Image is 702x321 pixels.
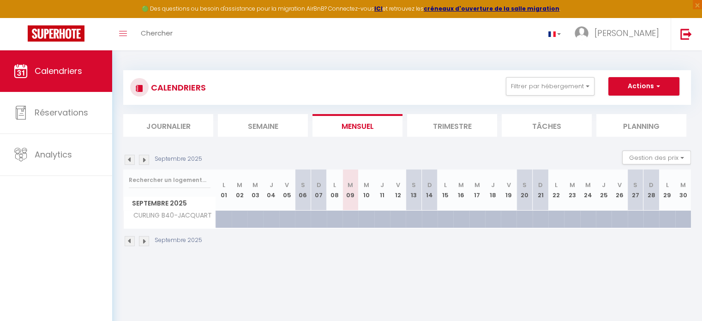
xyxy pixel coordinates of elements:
th: 19 [501,170,516,211]
abbr: J [602,181,606,189]
th: 23 [564,170,580,211]
p: Septembre 2025 [155,155,202,164]
abbr: V [285,181,289,189]
abbr: V [396,181,400,189]
span: Chercher [141,28,173,38]
abbr: D [427,181,432,189]
th: 17 [469,170,485,211]
abbr: L [222,181,225,189]
button: Filtrer par hébergement [506,77,594,96]
li: Semaine [218,114,308,137]
abbr: D [317,181,321,189]
abbr: V [618,181,622,189]
th: 07 [311,170,326,211]
th: 14 [422,170,438,211]
button: Actions [608,77,679,96]
abbr: J [380,181,384,189]
th: 27 [628,170,643,211]
th: 28 [643,170,659,211]
abbr: M [474,181,480,189]
th: 10 [358,170,374,211]
th: 13 [406,170,421,211]
span: [PERSON_NAME] [594,27,659,39]
th: 12 [390,170,406,211]
a: ... [PERSON_NAME] [568,18,671,50]
th: 15 [438,170,453,211]
th: 26 [612,170,627,211]
th: 24 [580,170,596,211]
th: 22 [548,170,564,211]
abbr: S [301,181,305,189]
input: Rechercher un logement... [129,172,210,188]
th: 16 [453,170,469,211]
span: Septembre 2025 [124,197,216,210]
img: Super Booking [28,25,84,42]
abbr: M [680,181,686,189]
img: logout [680,28,692,40]
p: Septembre 2025 [155,236,202,245]
abbr: S [633,181,637,189]
span: Analytics [35,149,72,160]
th: 04 [263,170,279,211]
span: Réservations [35,107,88,118]
th: 30 [675,170,691,211]
th: 11 [374,170,390,211]
a: ICI [374,5,383,12]
th: 29 [659,170,675,211]
abbr: L [444,181,447,189]
li: Tâches [502,114,592,137]
th: 25 [596,170,612,211]
abbr: M [570,181,575,189]
th: 18 [485,170,501,211]
a: créneaux d'ouverture de la salle migration [424,5,559,12]
abbr: M [363,181,369,189]
abbr: M [585,181,591,189]
li: Journalier [123,114,213,137]
abbr: D [649,181,654,189]
th: 02 [232,170,247,211]
abbr: D [538,181,543,189]
abbr: S [522,181,527,189]
th: 03 [247,170,263,211]
img: ... [575,26,588,40]
abbr: J [270,181,273,189]
th: 09 [342,170,358,211]
abbr: M [348,181,353,189]
abbr: J [491,181,495,189]
th: 21 [533,170,548,211]
abbr: L [333,181,336,189]
li: Trimestre [407,114,497,137]
abbr: L [555,181,558,189]
th: 05 [279,170,295,211]
th: 01 [216,170,232,211]
span: CURLING B40-JACQUART [125,211,214,221]
abbr: M [458,181,464,189]
span: Calendriers [35,65,82,77]
h3: CALENDRIERS [149,77,206,98]
li: Mensuel [312,114,402,137]
abbr: L [666,181,668,189]
th: 06 [295,170,311,211]
abbr: M [252,181,258,189]
th: 08 [327,170,342,211]
th: 20 [516,170,532,211]
a: Chercher [134,18,180,50]
abbr: V [507,181,511,189]
abbr: S [412,181,416,189]
button: Gestion des prix [622,151,691,164]
button: Ouvrir le widget de chat LiveChat [7,4,35,31]
abbr: M [237,181,242,189]
li: Planning [596,114,686,137]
